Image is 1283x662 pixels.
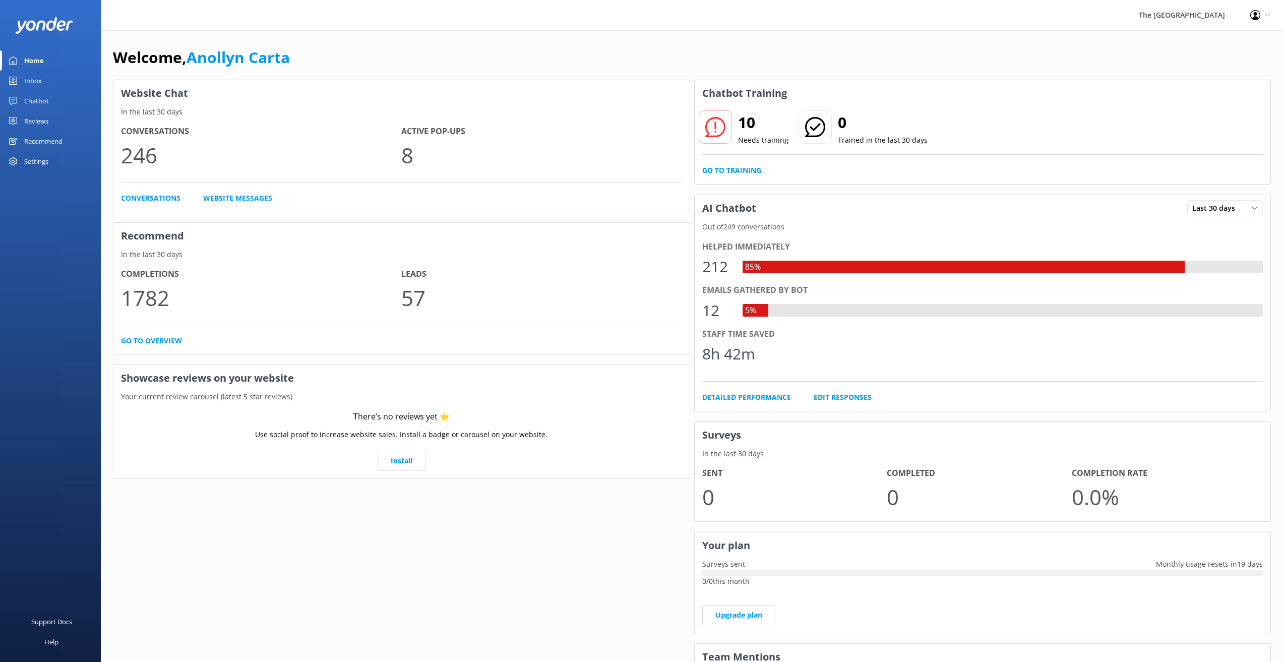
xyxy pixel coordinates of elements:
div: 8h 42m [702,342,755,366]
a: Install [378,451,425,471]
p: Trained in the last 30 days [838,135,928,146]
p: 57 [401,281,682,315]
div: 12 [702,298,732,323]
p: Out of 249 conversations [695,221,1271,232]
a: Conversations [121,193,180,204]
a: Edit Responses [814,392,872,403]
div: 5% [743,304,759,317]
h4: Leads [401,268,682,281]
p: In the last 30 days [113,106,690,117]
a: Go to Training [702,165,761,176]
p: In the last 30 days [113,249,690,260]
div: Recommend [24,131,63,151]
h2: 0 [838,110,928,135]
div: Staff time saved [702,328,1263,341]
h2: 10 [738,110,788,135]
div: Home [24,50,44,71]
p: In the last 30 days [695,448,1271,459]
div: Support Docs [31,612,72,632]
p: 0 [702,480,887,514]
p: Surveys sent [695,559,753,570]
div: Emails gathered by bot [702,284,1263,297]
div: Help [44,632,58,652]
h4: Active Pop-ups [401,125,682,138]
p: 1782 [121,281,401,315]
p: Use social proof to increase website sales. Install a badge or carousel on your website. [255,429,547,440]
div: Inbox [24,71,42,91]
a: Website Messages [203,193,272,204]
div: 212 [702,255,732,279]
p: 0 / 0 this month [702,576,1263,587]
p: Monthly usage resets in 19 days [1148,559,1270,570]
a: Go to overview [121,335,182,346]
div: Settings [24,151,48,171]
h3: Surveys [695,422,1271,448]
h3: Your plan [695,532,1271,559]
p: 0 [887,480,1072,514]
h1: Welcome, [113,45,290,70]
h4: Completion Rate [1072,467,1257,480]
div: Reviews [24,111,48,131]
p: Needs training [738,135,788,146]
span: Last 30 days [1192,203,1241,214]
h3: Recommend [113,223,690,249]
h4: Sent [702,467,887,480]
h4: Completions [121,268,401,281]
p: 8 [401,138,682,172]
img: yonder-white-logo.png [15,17,73,34]
div: Chatbot [24,91,49,111]
h4: Conversations [121,125,401,138]
div: 85% [743,261,763,274]
p: 0.0 % [1072,480,1257,514]
a: Anollyn Carta [187,47,290,68]
p: 246 [121,138,401,172]
h4: Completed [887,467,1072,480]
p: Your current review carousel (latest 5 star reviews) [113,391,690,402]
div: There’s no reviews yet ⭐ [353,410,450,424]
h3: Website Chat [113,80,690,106]
h3: Showcase reviews on your website [113,365,690,391]
div: Helped immediately [702,240,1263,254]
h3: AI Chatbot [695,195,764,221]
h3: Chatbot Training [695,80,795,106]
a: Detailed Performance [702,392,791,403]
a: Upgrade plan [702,605,775,625]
